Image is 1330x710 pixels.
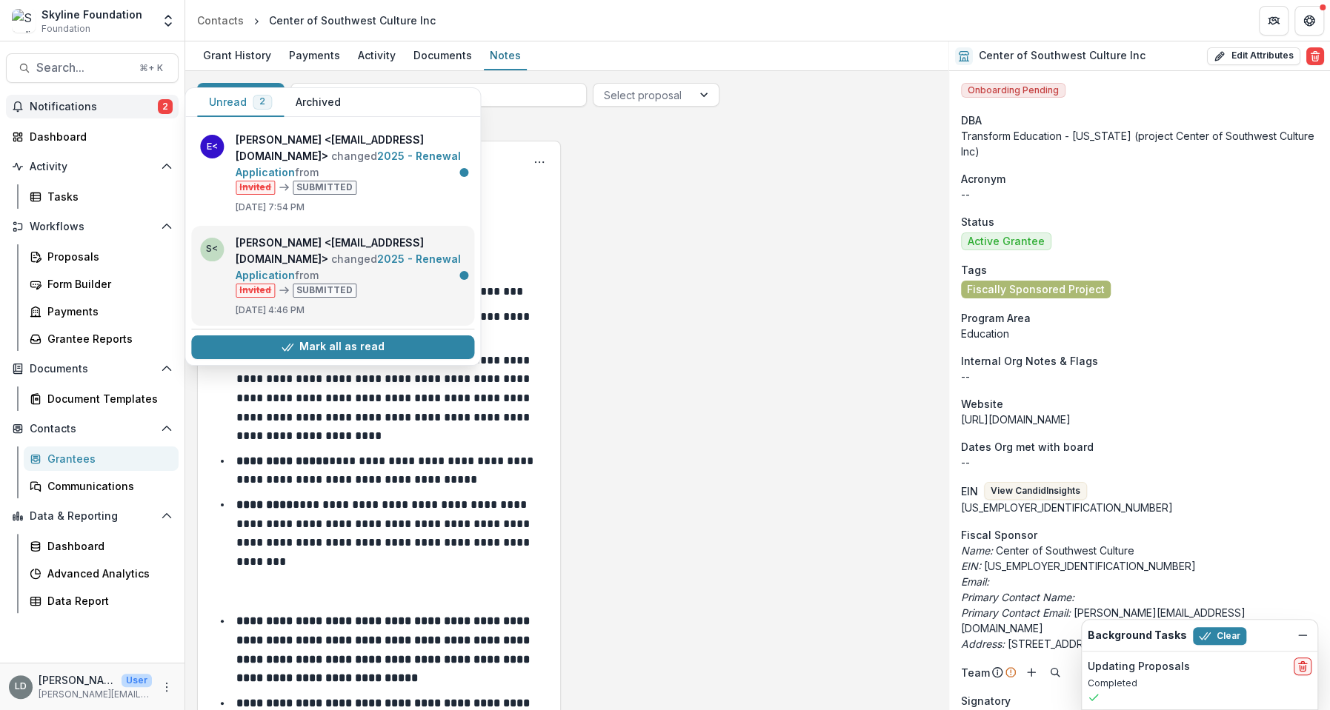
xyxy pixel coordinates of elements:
[197,88,284,117] button: Unread
[1207,47,1300,65] button: Edit Attributes
[236,150,461,178] a: 2025 - Renewal Application
[30,129,167,144] div: Dashboard
[1088,629,1187,642] h2: Background Tasks
[1046,663,1064,681] button: Search
[24,446,179,471] a: Grantees
[408,44,478,66] div: Documents
[39,672,116,688] p: [PERSON_NAME]
[961,544,993,557] i: Name:
[197,13,244,28] div: Contacts
[24,299,179,324] a: Payments
[24,534,179,558] a: Dashboard
[961,500,1318,515] div: [US_EMPLOYER_IDENTIFICATION_NUMBER]
[259,96,265,107] span: 2
[961,543,1318,558] p: Center of Southwest Culture
[1306,47,1324,65] button: Delete
[197,44,277,66] div: Grant History
[24,272,179,296] a: Form Builder
[961,310,1031,326] span: Program Area
[41,22,90,36] span: Foundation
[284,88,353,117] button: Archived
[961,83,1065,98] span: Onboarding Pending
[1294,6,1324,36] button: Get Help
[484,41,527,70] a: Notes
[961,636,1318,652] p: [STREET_ADDRESS]
[47,189,167,204] div: Tasks
[236,132,465,195] p: changed from
[191,335,474,359] button: Mark all as read
[36,61,130,75] span: Search...
[30,363,155,375] span: Documents
[30,101,158,113] span: Notifications
[967,284,1105,296] span: Fiscally Sponsored Project
[236,235,465,298] p: changed from
[24,386,179,411] a: Document Templates
[961,262,987,278] span: Tags
[961,128,1318,159] div: Transform Education - [US_STATE] (project Center of Southwest Culture Inc)
[24,561,179,586] a: Advanced Analytics
[47,478,167,494] div: Communications
[24,589,179,613] a: Data Report
[1259,6,1289,36] button: Partners
[39,688,152,701] p: [PERSON_NAME][EMAIL_ADDRESS][DOMAIN_NAME]
[47,331,167,346] div: Grantee Reports
[24,326,179,351] a: Grantee Reports
[283,44,346,66] div: Payments
[24,244,179,269] a: Proposals
[197,41,277,70] a: Grant History
[30,510,155,523] span: Data & Reporting
[6,124,179,149] a: Dashboard
[158,99,173,114] span: 2
[6,95,179,118] button: Notifications2
[47,538,167,554] div: Dashboard
[352,44,402,66] div: Activity
[158,6,179,36] button: Open entity switcher
[961,455,1318,470] p: --
[961,665,990,680] p: Team
[122,674,152,687] p: User
[961,353,1098,369] span: Internal Org Notes & Flags
[961,113,982,128] span: DBA
[41,7,142,22] div: Skyline Foundation
[408,41,478,70] a: Documents
[984,482,1087,500] button: View CandidInsights
[961,396,1003,412] span: Website
[961,369,1318,384] p: --
[961,413,1071,426] a: [URL][DOMAIN_NAME]
[961,214,994,230] span: Status
[6,417,179,441] button: Open Contacts
[47,593,167,609] div: Data Report
[269,13,436,28] div: Center of Southwest Culture Inc
[236,252,461,281] a: 2025 - Renewal Application
[6,155,179,178] button: Open Activity
[961,575,989,588] i: Email:
[352,41,402,70] a: Activity
[30,161,155,173] span: Activity
[961,560,981,572] i: EIN:
[12,9,36,33] img: Skyline Foundation
[6,357,179,381] button: Open Documents
[968,235,1045,248] span: Active Grantee
[961,483,978,499] p: EIN
[30,221,155,233] span: Workflows
[961,527,1037,543] span: Fiscal Sponsor
[1088,660,1190,673] h2: Updating Proposals
[47,451,167,466] div: Grantees
[961,605,1318,636] p: [PERSON_NAME][EMAIL_ADDRESS][DOMAIN_NAME]
[6,215,179,238] button: Open Workflows
[979,50,1146,62] h2: Center of Southwest Culture Inc
[1023,663,1040,681] button: Add
[1088,677,1311,690] p: Completed
[47,391,167,406] div: Document Templates
[191,10,250,31] a: Contacts
[197,83,285,107] button: New Note
[961,558,1318,574] p: [US_EMPLOYER_IDENTIFICATION_NUMBER]
[136,60,166,76] div: ⌘ + K
[961,606,1071,619] i: Primary Contact Email:
[1294,657,1311,675] button: delete
[961,171,1005,187] span: Acronym
[24,184,179,209] a: Tasks
[961,591,1074,603] i: Primary Contact Name:
[47,249,167,264] div: Proposals
[6,504,179,528] button: Open Data & Reporting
